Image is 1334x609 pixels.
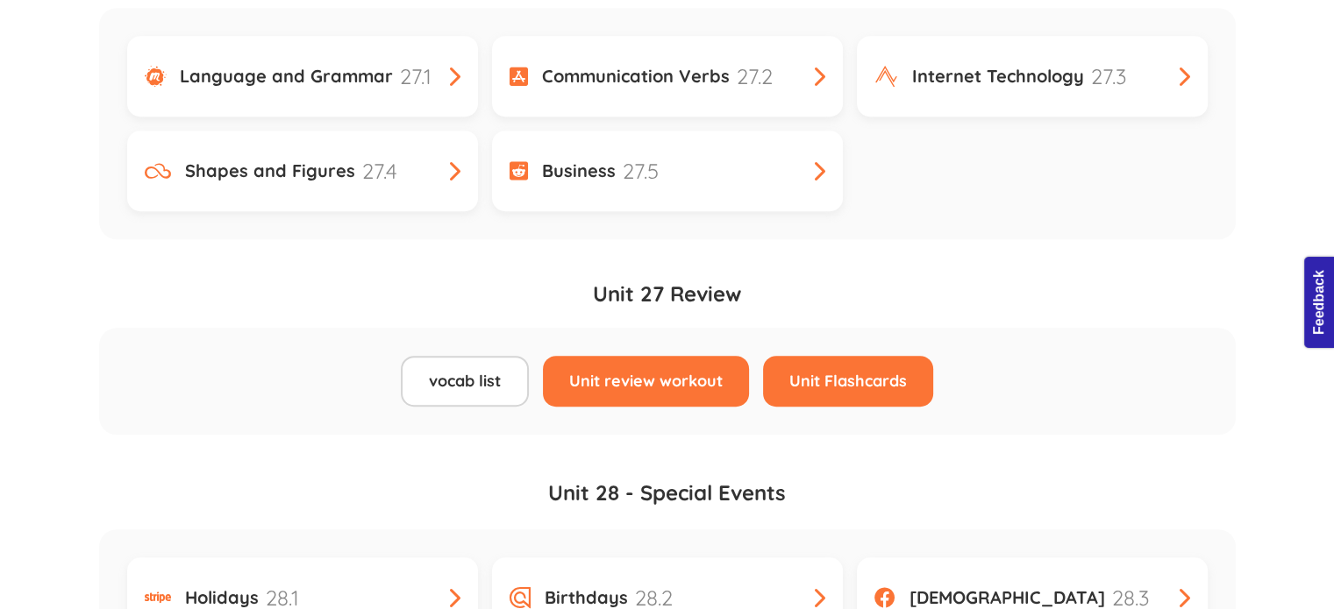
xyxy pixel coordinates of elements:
span: Communication Verbs [542,63,730,89]
span: 27.5 [623,155,659,187]
a: Internet Technology27.3 [857,36,1208,117]
a: Shapes and Figures27.4 [127,131,478,211]
span: Shapes and Figures [185,158,355,184]
h4: Unit 27 Review [99,281,1236,328]
button: Feedback [9,5,100,35]
a: vocab list [401,356,529,407]
span: Internet Technology [912,63,1084,89]
a: Unit 28 - Special Events [99,477,1236,529]
iframe: Ybug feedback widget [1299,253,1334,357]
span: 27.3 [1091,60,1127,92]
a: Unit review workout [543,356,749,407]
span: 27.1 [400,60,432,92]
a: Language and Grammar27.1 [127,36,478,117]
a: Business27.5 [492,131,843,211]
span: 27.4 [362,155,397,187]
a: Unit Flashcards [763,356,933,407]
span: Business [542,158,616,184]
span: Language and Grammar [180,63,393,89]
a: Communication Verbs27.2 [492,36,843,117]
span: 27.2 [737,60,773,92]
